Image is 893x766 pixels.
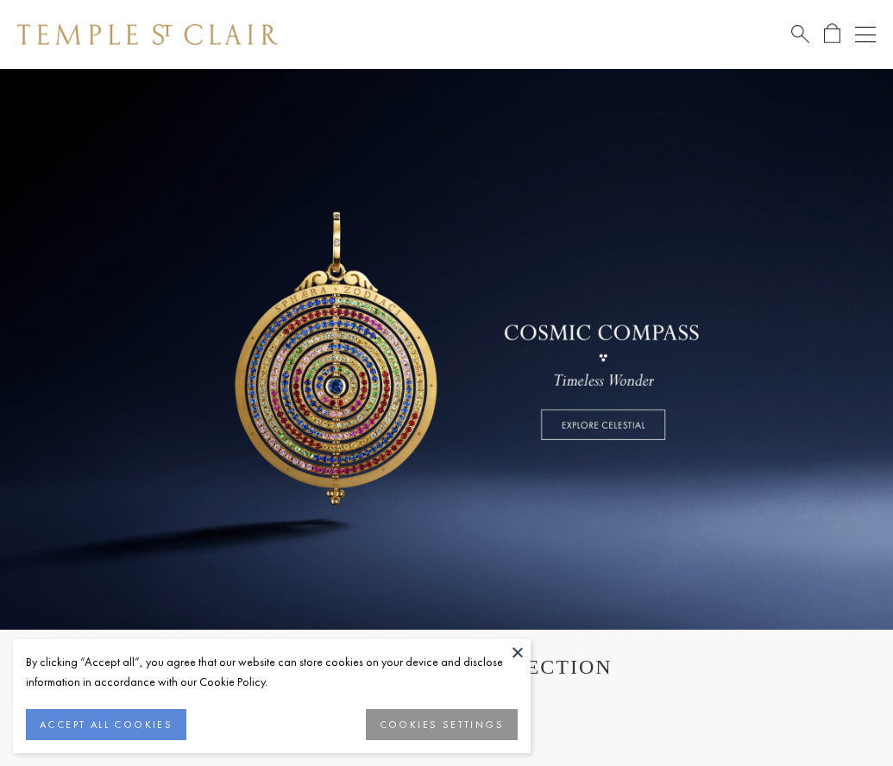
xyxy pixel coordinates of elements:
div: By clicking “Accept all”, you agree that our website can store cookies on your device and disclos... [26,652,518,692]
a: Open Shopping Bag [824,23,840,45]
button: COOKIES SETTINGS [366,709,518,740]
button: ACCEPT ALL COOKIES [26,709,186,740]
button: Open navigation [855,24,876,45]
img: Temple St. Clair [17,24,278,45]
a: Search [791,23,809,45]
